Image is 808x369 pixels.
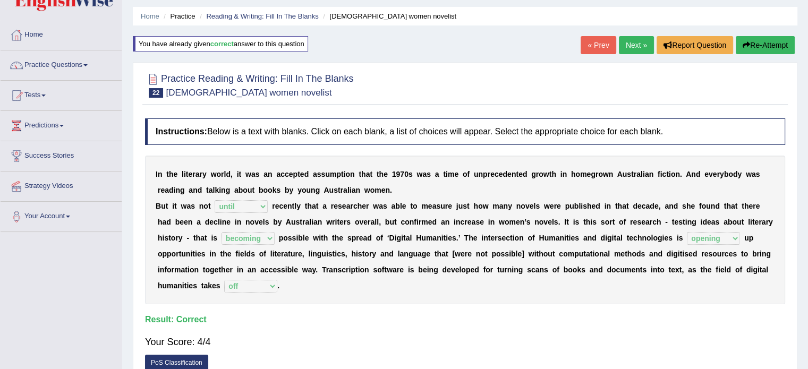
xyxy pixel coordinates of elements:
b: t [666,170,669,178]
b: u [161,202,166,210]
b: e [454,170,458,178]
b: s [427,170,431,178]
b: 9 [396,170,400,178]
b: n [193,186,198,194]
b: o [463,170,467,178]
li: [DEMOGRAPHIC_DATA] women novelist [320,11,456,21]
b: d [674,202,678,210]
b: a [165,186,169,194]
b: s [256,170,260,178]
b: t [549,170,552,178]
b: s [756,170,760,178]
b: i [350,186,352,194]
b: e [402,202,406,210]
b: h [686,202,691,210]
b: d [304,170,309,178]
b: i [643,170,645,178]
b: n [268,170,273,178]
b: e [283,202,287,210]
b: f [658,170,660,178]
b: a [189,186,193,194]
b: w [181,202,186,210]
b: r [596,170,598,178]
b: e [381,186,386,194]
b: e [300,170,304,178]
b: j [456,202,458,210]
b: d [198,186,202,194]
b: I [156,170,158,178]
b: g [591,170,596,178]
b: s [383,202,387,210]
b: t [166,170,169,178]
b: i [581,202,583,210]
b: a [312,202,316,210]
b: A [686,170,691,178]
b: h [358,202,362,210]
b: y [720,170,724,178]
b: e [490,170,495,178]
b: o [728,170,733,178]
b: o [370,186,375,194]
b: i [344,170,346,178]
b: e [518,170,523,178]
b: r [488,170,490,178]
b: n [221,186,226,194]
b: . [390,186,392,194]
b: f [467,170,470,178]
small: [DEMOGRAPHIC_DATA] women novelist [166,88,331,98]
b: r [366,202,369,210]
b: r [192,170,195,178]
b: d [650,202,654,210]
a: « Prev [581,36,616,54]
b: B [156,202,161,210]
b: n [675,170,680,178]
b: e [591,202,596,210]
a: Your Account [1,202,122,228]
b: n [606,202,611,210]
b: o [521,202,525,210]
b: a [752,170,756,178]
b: p [565,202,570,210]
b: u [248,186,252,194]
b: m [375,186,381,194]
b: l [212,186,215,194]
b: b [285,186,290,194]
b: r [200,170,202,178]
b: l [347,186,350,194]
b: c [642,202,646,210]
a: Reading & Writing: Fill In The Blanks [206,12,318,20]
b: t [615,202,618,210]
b: t [443,170,446,178]
b: s [583,202,587,210]
b: t [370,170,372,178]
b: n [669,202,674,210]
b: h [361,170,366,178]
b: s [276,186,280,194]
b: e [189,170,193,178]
b: a [645,170,649,178]
b: n [350,170,355,178]
b: c [495,170,499,178]
b: d [523,170,528,178]
b: n [504,202,508,210]
b: a [636,170,641,178]
b: w [416,170,422,178]
b: b [724,170,729,178]
b: e [342,202,346,210]
b: k [215,186,219,194]
b: n [158,170,163,178]
b: l [641,170,643,178]
b: p [336,170,341,178]
b: e [289,170,293,178]
b: i [669,170,671,178]
b: y [290,186,294,194]
b: i [174,186,176,194]
b: m [421,202,428,210]
b: t [467,202,470,210]
b: i [560,170,563,178]
b: r [331,202,334,210]
b: w [603,170,609,178]
b: o [302,186,307,194]
a: Next » [619,36,654,54]
b: u [623,170,627,178]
